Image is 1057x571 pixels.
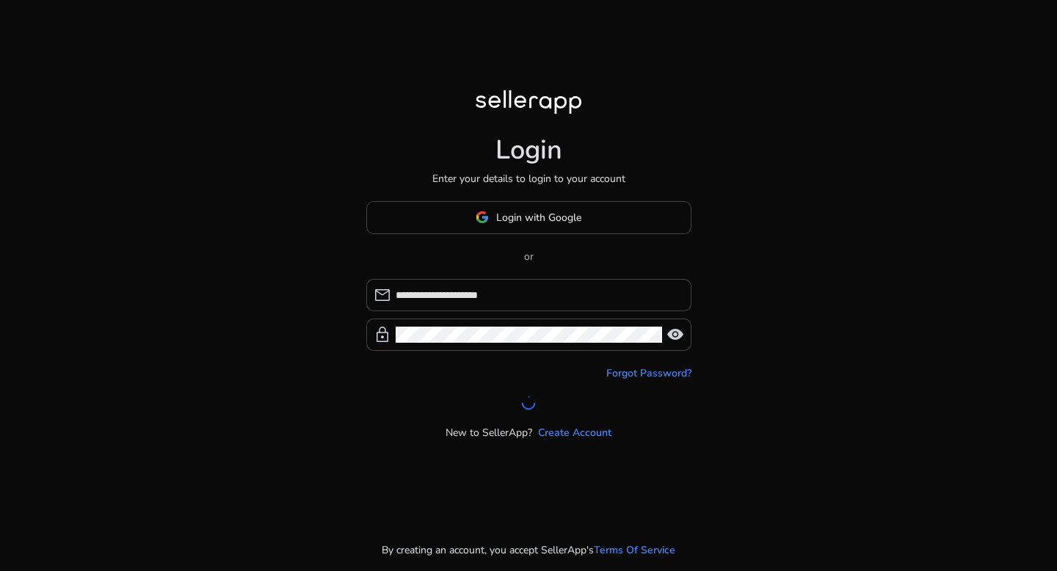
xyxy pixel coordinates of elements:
p: New to SellerApp? [446,425,532,440]
button: Login with Google [366,201,691,234]
span: Login with Google [496,210,581,225]
span: lock [374,326,391,343]
h1: Login [495,134,562,166]
a: Create Account [538,425,611,440]
p: Enter your details to login to your account [432,171,625,186]
span: mail [374,286,391,304]
a: Terms Of Service [594,542,675,558]
a: Forgot Password? [606,365,691,381]
img: google-logo.svg [476,211,489,224]
p: or [366,249,691,264]
span: visibility [666,326,684,343]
